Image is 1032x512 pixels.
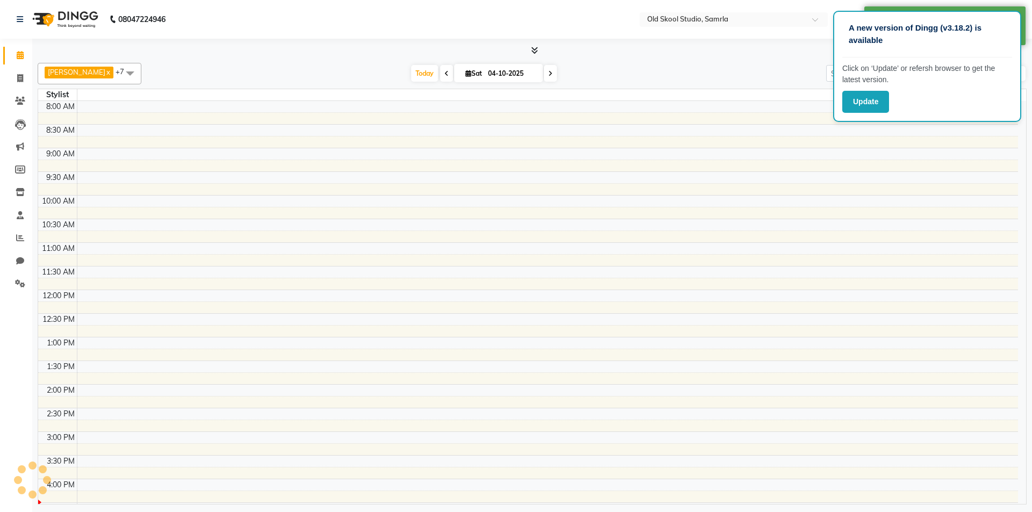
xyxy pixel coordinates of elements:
span: Today [411,65,438,82]
div: 1:30 PM [45,361,77,372]
div: 8:00 AM [44,101,77,112]
a: x [105,68,110,76]
div: 11:30 AM [40,266,77,278]
span: [PERSON_NAME] [48,68,105,76]
span: Sat [463,69,485,77]
div: 11:00 AM [40,243,77,254]
input: Search Appointment [826,65,920,82]
div: 4:00 PM [45,479,77,491]
div: 9:30 AM [44,172,77,183]
p: A new version of Dingg (v3.18.2) is available [849,22,1006,46]
img: logo [27,4,101,34]
div: 10:30 AM [40,219,77,230]
div: 10:00 AM [40,196,77,207]
div: 8:30 AM [44,125,77,136]
div: 2:00 PM [45,385,77,396]
div: 3:00 PM [45,432,77,443]
div: Stylist [38,89,77,100]
input: 2025-10-04 [485,66,539,82]
div: 3:30 PM [45,456,77,467]
p: Click on ‘Update’ or refersh browser to get the latest version. [842,63,1012,85]
span: +7 [116,67,132,76]
div: 9:00 AM [44,148,77,160]
button: Update [842,91,889,113]
div: 12:30 PM [40,314,77,325]
div: 1:00 PM [45,337,77,349]
div: 12:00 PM [40,290,77,301]
b: 08047224946 [118,4,166,34]
div: 2:30 PM [45,408,77,420]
